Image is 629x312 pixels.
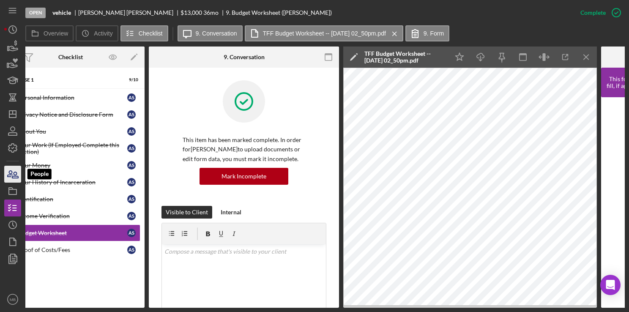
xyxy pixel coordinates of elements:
[18,213,127,219] div: Income Verification
[25,25,74,41] button: Overview
[18,230,127,236] div: Budget Worksheet
[18,111,127,118] div: Privacy Notice and Disclosure Form
[180,9,202,16] span: $13,000
[600,275,621,295] div: Open Intercom Messenger
[245,25,403,41] button: TFF Budget Worksheet -- [DATE] 02_50pm.pdf
[1,89,140,106] a: Personal InformationAS
[178,25,243,41] button: 9. Conversation
[120,25,168,41] button: Checklist
[1,241,140,258] a: Proof of Costs/FeesAS
[14,77,117,82] div: Phase 1
[405,25,449,41] button: 9. Form
[424,30,444,37] label: 9. Form
[200,168,288,185] button: Mark Incomplete
[127,144,136,153] div: A S
[221,206,241,219] div: Internal
[127,195,136,203] div: A S
[1,123,140,140] a: About YouAS
[127,93,136,102] div: A S
[18,94,127,101] div: Personal Information
[127,229,136,237] div: A S
[161,206,212,219] button: Visible to Client
[224,54,265,60] div: 9. Conversation
[18,196,127,203] div: Identification
[58,54,83,60] div: Checklist
[25,8,46,18] div: Open
[18,179,127,186] div: Your History of Incarceration
[196,30,237,37] label: 9. Conversation
[52,9,71,16] b: vehicle
[78,9,180,16] div: [PERSON_NAME] [PERSON_NAME]
[222,168,266,185] div: Mark Incomplete
[364,50,445,64] div: TFF Budget Worksheet -- [DATE] 02_50pm.pdf
[1,157,140,174] a: Your MoneyAS
[127,161,136,170] div: A S
[216,206,246,219] button: Internal
[18,162,127,169] div: Your Money
[1,191,140,208] a: IdentificationAS
[76,25,118,41] button: Activity
[226,9,332,16] div: 9. Budget Worksheet ([PERSON_NAME])
[203,9,219,16] div: 36 mo
[127,127,136,136] div: A S
[18,246,127,253] div: Proof of Costs/Fees
[263,30,386,37] label: TFF Budget Worksheet -- [DATE] 02_50pm.pdf
[183,135,305,164] p: This item has been marked complete. In order for [PERSON_NAME] to upload documents or edit form d...
[4,291,21,308] button: MB
[44,30,68,37] label: Overview
[1,106,140,123] a: Privacy Notice and Disclosure FormAS
[1,208,140,224] a: Income VerificationAS
[1,174,140,191] a: Your History of IncarcerationAS
[123,77,138,82] div: 9 / 10
[572,4,625,21] button: Complete
[127,110,136,119] div: A S
[18,128,127,135] div: About You
[1,224,140,241] a: Budget WorksheetAS
[10,297,16,302] text: MB
[166,206,208,219] div: Visible to Client
[127,178,136,186] div: A S
[94,30,112,37] label: Activity
[580,4,606,21] div: Complete
[18,142,127,155] div: Your Work (If Employed Complete this section)
[127,212,136,220] div: A S
[127,246,136,254] div: A S
[1,140,140,157] a: Your Work (If Employed Complete this section)AS
[139,30,163,37] label: Checklist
